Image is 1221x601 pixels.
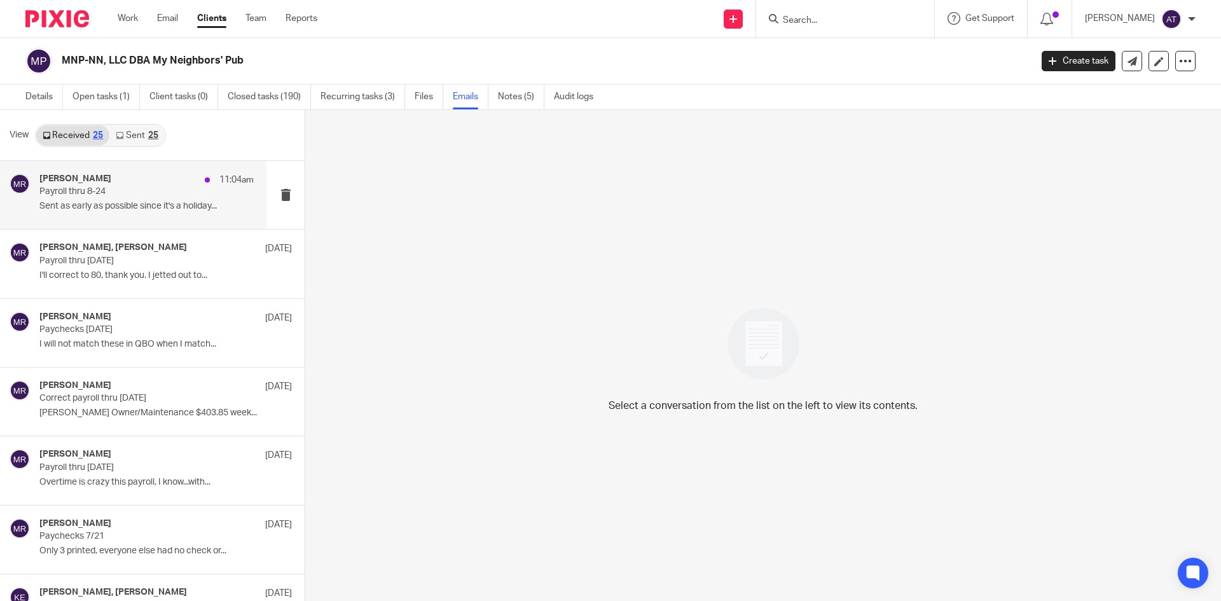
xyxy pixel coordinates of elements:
[39,477,292,488] p: Overtime is crazy this payroll, I know...with...
[39,174,111,184] h4: [PERSON_NAME]
[10,128,29,142] span: View
[39,312,111,322] h4: [PERSON_NAME]
[265,518,292,531] p: [DATE]
[265,312,292,324] p: [DATE]
[286,12,317,25] a: Reports
[39,201,254,212] p: Sent as early as possible since it's a holiday...
[609,398,918,413] p: Select a conversation from the list on the left to view its contents.
[39,587,187,598] h4: [PERSON_NAME], [PERSON_NAME]
[10,449,30,469] img: svg%3E
[39,256,242,266] p: Payroll thru [DATE]
[36,125,109,146] a: Received25
[25,85,63,109] a: Details
[498,85,544,109] a: Notes (5)
[72,85,140,109] a: Open tasks (1)
[782,15,896,27] input: Search
[1085,12,1155,25] p: [PERSON_NAME]
[415,85,443,109] a: Files
[245,12,266,25] a: Team
[965,14,1014,23] span: Get Support
[149,85,218,109] a: Client tasks (0)
[39,324,242,335] p: Paychecks [DATE]
[39,546,292,556] p: Only 3 printed, everyone else had no check or...
[1161,9,1182,29] img: svg%3E
[265,449,292,462] p: [DATE]
[39,462,242,473] p: Payroll thru [DATE]
[39,518,111,529] h4: [PERSON_NAME]
[25,10,89,27] img: Pixie
[10,518,30,539] img: svg%3E
[39,242,187,253] h4: [PERSON_NAME], [PERSON_NAME]
[219,174,254,186] p: 11:04am
[39,380,111,391] h4: [PERSON_NAME]
[197,12,226,25] a: Clients
[719,300,808,388] img: image
[453,85,488,109] a: Emails
[39,339,292,350] p: I will not match these in QBO when I match...
[157,12,178,25] a: Email
[109,125,164,146] a: Sent25
[265,587,292,600] p: [DATE]
[10,312,30,332] img: svg%3E
[265,380,292,393] p: [DATE]
[228,85,311,109] a: Closed tasks (190)
[39,270,292,281] p: I'll correct to 80, thank you. I jetted out to...
[39,531,242,542] p: Paychecks 7/21
[39,408,292,418] p: [PERSON_NAME] Owner/Maintenance $403.85 week...
[118,12,138,25] a: Work
[148,131,158,140] div: 25
[265,242,292,255] p: [DATE]
[62,54,831,67] h2: MNP-NN, LLC DBA My Neighbors' Pub
[39,393,242,404] p: Correct payroll thru [DATE]
[1042,51,1115,71] a: Create task
[39,186,211,197] p: Payroll thru 8-24
[10,242,30,263] img: svg%3E
[10,380,30,401] img: svg%3E
[93,131,103,140] div: 25
[554,85,603,109] a: Audit logs
[25,48,52,74] img: svg%3E
[10,174,30,194] img: svg%3E
[39,449,111,460] h4: [PERSON_NAME]
[321,85,405,109] a: Recurring tasks (3)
